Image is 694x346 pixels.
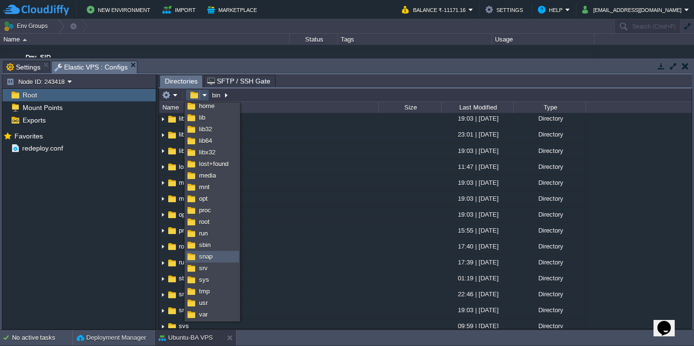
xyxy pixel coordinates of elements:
[513,175,586,190] div: Directory
[12,330,72,346] div: No active tasks
[167,178,177,188] img: AMDAwAAAACH5BAEAAAAALAAAAAABAAEAAAICRAEAOw==
[167,209,177,220] img: AMDAwAAAACH5BAEAAAAALAAAAAABAAEAAAICRAEAOw==
[186,309,239,320] a: var
[199,311,208,318] span: var
[177,274,192,282] span: sbin
[441,207,513,222] div: 19:03 | [DATE]
[177,114,193,123] a: lib32
[177,194,191,203] a: mnt
[199,102,214,110] span: home
[167,130,177,140] img: AMDAwAAAACH5BAEAAAAALAAAAAABAAEAAAICRAEAOw==
[186,217,239,227] a: root
[177,242,191,250] a: root
[513,287,586,302] div: Directory
[159,333,213,343] button: Ubuntu-BA VPS
[165,75,198,87] span: Directories
[177,258,189,266] a: run
[513,159,586,174] div: Directory
[211,91,223,99] button: bin
[199,264,208,272] span: srv
[441,127,513,142] div: 23:01 | [DATE]
[167,241,177,252] img: AMDAwAAAACH5BAEAAAAALAAAAAABAAEAAAICRAEAOw==
[159,176,167,191] img: AMDAwAAAACH5BAEAAAAALAAAAAABAAEAAAICRAEAOw==
[441,255,513,270] div: 17:39 | [DATE]
[159,192,167,207] img: AMDAwAAAACH5BAEAAAAALAAAAAABAAEAAAICRAEAOw==
[3,4,69,16] img: CloudJiffy
[159,111,167,126] img: AMDAwAAAACH5BAEAAAAALAAAAAABAAEAAAICRAEAOw==
[199,183,210,191] span: mnt
[26,53,51,62] a: Dev_SID
[177,179,197,187] a: media
[513,255,586,270] div: Directory
[186,182,239,193] a: mnt
[199,125,212,133] span: lib32
[167,146,177,156] img: AMDAwAAAACH5BAEAAAAALAAAAAABAAEAAAICRAEAOw==
[199,149,215,156] span: libx32
[199,253,213,260] span: snap
[441,271,513,286] div: 01:19 | [DATE]
[199,230,208,237] span: run
[513,127,586,142] div: Directory
[186,251,239,262] a: snap
[9,49,22,75] img: AMDAwAAAACH5BAEAAAAALAAAAAABAAEAAAICRAEAOw==
[13,132,44,140] a: Favorites
[485,4,526,15] button: Settings
[177,306,189,314] a: srv
[441,303,513,318] div: 19:03 | [DATE]
[513,239,586,254] div: Directory
[186,124,239,135] a: lib32
[290,34,337,45] div: Status
[21,116,47,125] span: Exports
[159,160,167,175] img: AMDAwAAAACH5BAEAAAAALAAAAAABAAEAAAICRAEAOw==
[441,143,513,158] div: 19:03 | [DATE]
[654,307,684,336] iframe: chat widget
[186,147,239,158] a: libx32
[507,49,520,75] div: 0 / 8
[167,194,177,204] img: AMDAwAAAACH5BAEAAAAALAAAAAABAAEAAAICRAEAOw==
[199,137,212,144] span: lib64
[167,290,177,300] img: AMDAwAAAACH5BAEAAAAALAAAAAABAAEAAAICRAEAOw==
[186,240,239,250] a: sbin
[441,223,513,238] div: 15:55 | [DATE]
[159,223,167,238] img: AMDAwAAAACH5BAEAAAAALAAAAAABAAEAAAICRAEAOw==
[3,19,51,33] button: Env Groups
[199,299,208,306] span: usr
[186,286,239,297] a: tmp
[177,226,192,235] a: proc
[186,194,239,204] a: opt
[514,102,586,113] div: Type
[177,322,190,330] span: sys
[199,288,210,295] span: tmp
[177,163,210,171] a: lost+found
[513,143,586,158] div: Directory
[159,319,167,334] img: AMDAwAAAACH5BAEAAAAALAAAAAABAAEAAAICRAEAOw==
[441,191,513,206] div: 19:03 | [DATE]
[186,205,239,216] a: proc
[167,274,177,284] img: AMDAwAAAACH5BAEAAAAALAAAAAABAAEAAAICRAEAOw==
[513,191,586,206] div: Directory
[177,130,193,138] span: lib64
[167,162,177,172] img: AMDAwAAAACH5BAEAAAAALAAAAAABAAEAAAICRAEAOw==
[1,34,289,45] div: Name
[177,210,189,219] a: opt
[538,4,565,15] button: Help
[207,75,270,87] span: SFTP / SSH Gate
[513,111,586,126] div: Directory
[177,147,197,155] a: libx32
[513,207,586,222] div: Directory
[21,91,39,99] a: Root
[186,298,239,308] a: usr
[338,34,492,45] div: Tags
[21,103,64,112] a: Mount Points
[441,111,513,126] div: 19:03 | [DATE]
[199,114,205,121] span: lib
